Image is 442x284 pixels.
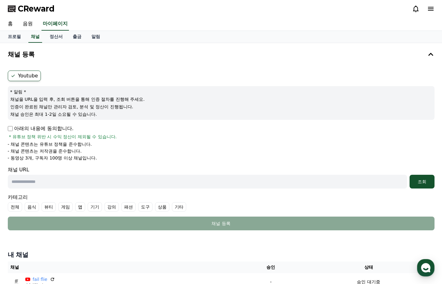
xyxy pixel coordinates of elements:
button: 채널 등록 [5,46,437,63]
p: - 동영상 3개, 구독자 100명 이상 채널입니다. [8,155,97,161]
a: 정산서 [45,31,68,43]
th: 채널 [8,262,239,273]
h4: 채널 등록 [8,51,35,58]
span: 설정 [96,207,104,212]
th: 승인 [239,262,303,273]
span: 홈 [20,207,23,212]
label: 전체 [8,202,22,212]
p: 채널 승인은 최대 1-2일 소요될 수 있습니다. [10,111,432,117]
label: Youtube [8,71,41,81]
th: 상태 [303,262,435,273]
div: 조회 [412,179,432,185]
label: 뷰티 [41,202,56,212]
label: 기기 [88,202,102,212]
a: 프로필 [3,31,26,43]
p: - 채널 콘텐츠는 저작권을 준수합니다. [8,148,82,154]
a: 음원 [18,17,38,31]
a: 알림 [86,31,105,43]
a: 설정 [80,198,120,213]
h4: 내 채널 [8,250,435,259]
label: 기타 [172,202,186,212]
a: 대화 [41,198,80,213]
a: fail flie [33,276,47,283]
p: 인증이 완료된 채널만 관리자 검토, 분석 및 정산이 진행됩니다. [10,104,432,110]
p: - 채널 콘텐츠는 유튜브 정책을 준수합니다. [8,141,92,147]
div: 카테고리 [8,193,435,212]
button: 채널 등록 [8,217,435,230]
label: 상품 [155,202,169,212]
label: 강의 [104,202,119,212]
label: 도구 [138,202,153,212]
p: 아래의 내용에 동의합니다. [8,125,74,132]
button: 조회 [410,175,435,189]
span: 대화 [57,208,65,213]
label: 게임 [58,202,73,212]
a: 출금 [68,31,86,43]
a: 채널 [28,31,42,43]
span: CReward [18,4,55,14]
label: 음식 [25,202,39,212]
div: 채널 등록 [20,220,422,227]
a: CReward [8,4,55,14]
label: 패션 [121,202,136,212]
p: 채널을 URL을 입력 후, 조회 버튼을 통해 인증 절차를 진행해 주세요. [10,96,432,102]
span: * 유튜브 정책 위반 시 수익 정산이 제외될 수 있습니다. [9,134,117,140]
a: 홈 [3,17,18,31]
label: 앱 [75,202,85,212]
div: 채널 URL [8,166,435,189]
a: 마이페이지 [41,17,69,31]
a: 홈 [2,198,41,213]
